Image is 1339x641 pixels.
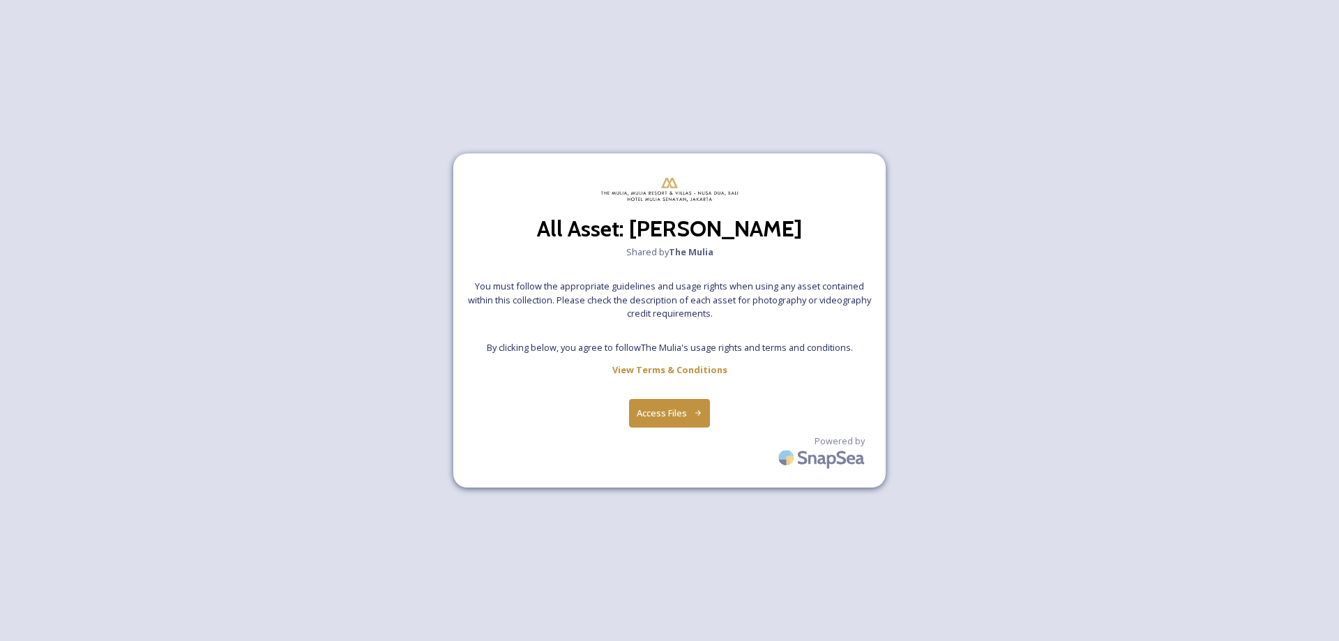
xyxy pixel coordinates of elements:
[487,341,853,354] span: By clicking below, you agree to follow The Mulia 's usage rights and terms and conditions.
[600,167,739,213] img: Mulia-Logo.png
[815,435,865,448] span: Powered by
[537,212,802,246] h2: All Asset: [PERSON_NAME]
[626,246,713,259] span: Shared by
[774,442,872,474] img: SnapSea Logo
[629,399,711,428] button: Access Files
[669,246,713,258] strong: The Mulia
[612,363,727,376] strong: View Terms & Conditions
[612,361,727,378] a: View Terms & Conditions
[467,280,872,320] span: You must follow the appropriate guidelines and usage rights when using any asset contained within...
